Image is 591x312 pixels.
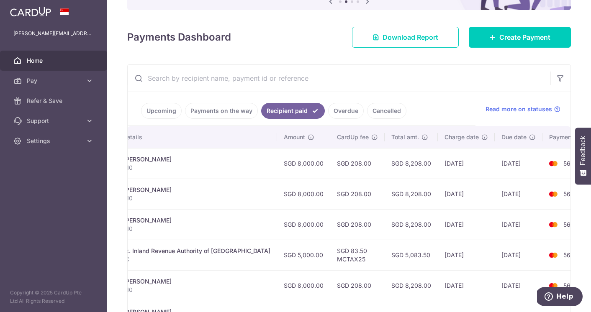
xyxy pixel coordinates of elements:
td: [DATE] [438,209,495,240]
span: 5622 [563,221,578,228]
span: Total amt. [391,133,419,141]
td: SGD 8,208.00 [385,270,438,301]
td: [DATE] [495,270,542,301]
td: [DATE] [495,179,542,209]
span: Download Report [383,32,438,42]
span: Amount [284,133,305,141]
div: Income Tax. Inland Revenue Authority of [GEOGRAPHIC_DATA] [97,247,270,255]
span: Home [27,56,82,65]
img: Bank Card [545,189,562,199]
p: [PERSON_NAME][EMAIL_ADDRESS][PERSON_NAME][DOMAIN_NAME] [13,29,94,38]
td: SGD 208.00 [330,179,385,209]
p: Trillium 13-10 [97,194,270,202]
td: SGD 208.00 [330,209,385,240]
td: SGD 5,000.00 [277,240,330,270]
span: 5622 [563,190,578,197]
div: Rent. NG [PERSON_NAME] [97,216,270,225]
img: Bank Card [545,220,562,230]
p: Trillium 13-10 [97,164,270,172]
a: Upcoming [141,103,182,119]
a: Read more on statuses [486,105,560,113]
span: 5622 [563,251,578,258]
iframe: Opens a widget where you can find more information [537,287,583,308]
p: S7956881C [97,255,270,263]
span: Due date [501,133,527,141]
input: Search by recipient name, payment id or reference [128,65,550,92]
td: SGD 8,000.00 [277,209,330,240]
p: Trillium 13-10 [97,286,270,294]
a: Overdue [328,103,364,119]
td: SGD 8,208.00 [385,179,438,209]
th: Payment details [90,126,277,148]
div: Rent. NG [PERSON_NAME] [97,186,270,194]
td: SGD 5,083.50 [385,240,438,270]
td: SGD 8,000.00 [277,270,330,301]
td: SGD 8,000.00 [277,148,330,179]
td: [DATE] [438,179,495,209]
td: [DATE] [438,240,495,270]
td: SGD 8,000.00 [277,179,330,209]
a: Payments on the way [185,103,258,119]
span: Pay [27,77,82,85]
span: Create Payment [499,32,550,42]
div: Rent. NG [PERSON_NAME] [97,277,270,286]
td: [DATE] [438,148,495,179]
h4: Payments Dashboard [127,30,231,45]
span: CardUp fee [337,133,369,141]
p: Trillium 13-10 [97,225,270,233]
div: Rent. NG [PERSON_NAME] [97,155,270,164]
img: Bank Card [545,159,562,169]
td: [DATE] [438,270,495,301]
img: Bank Card [545,281,562,291]
a: Cancelled [367,103,406,119]
span: 5622 [563,282,578,289]
td: [DATE] [495,148,542,179]
span: Support [27,117,82,125]
td: SGD 83.50 MCTAX25 [330,240,385,270]
a: Download Report [352,27,459,48]
button: Feedback - Show survey [575,128,591,184]
img: CardUp [10,7,51,17]
td: SGD 8,208.00 [385,148,438,179]
td: SGD 208.00 [330,270,385,301]
td: SGD 8,208.00 [385,209,438,240]
a: Recipient paid [261,103,325,119]
a: Create Payment [469,27,571,48]
span: Feedback [579,136,587,165]
span: Settings [27,137,82,145]
td: [DATE] [495,209,542,240]
td: SGD 208.00 [330,148,385,179]
span: 5622 [563,160,578,167]
span: Charge date [445,133,479,141]
td: [DATE] [495,240,542,270]
span: Refer & Save [27,97,82,105]
img: Bank Card [545,250,562,260]
span: Read more on statuses [486,105,552,113]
